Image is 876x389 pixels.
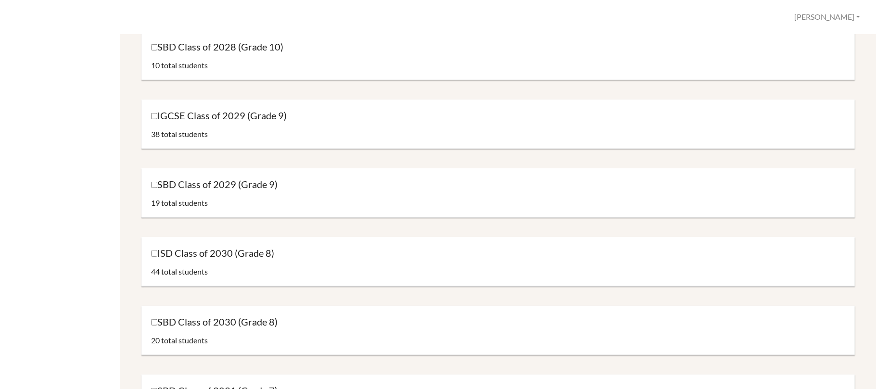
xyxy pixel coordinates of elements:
input: SBD Class of 2028 (Grade 10) [151,44,157,50]
span: 20 total students [151,336,208,345]
span: 10 total students [151,61,208,70]
label: SBD Class of 2030 (Grade 8) [151,315,278,328]
label: ISD Class of 2030 (Grade 8) [151,247,274,260]
span: 38 total students [151,129,208,138]
label: IGCSE Class of 2029 (Grade 9) [151,109,287,122]
span: 44 total students [151,267,208,276]
button: [PERSON_NAME] [790,8,864,26]
span: 19 total students [151,198,208,207]
label: SBD Class of 2028 (Grade 10) [151,40,283,53]
input: ISD Class of 2030 (Grade 8) [151,251,157,257]
input: IGCSE Class of 2029 (Grade 9) [151,113,157,119]
input: SBD Class of 2029 (Grade 9) [151,182,157,188]
input: SBD Class of 2030 (Grade 8) [151,319,157,326]
label: SBD Class of 2029 (Grade 9) [151,178,278,191]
